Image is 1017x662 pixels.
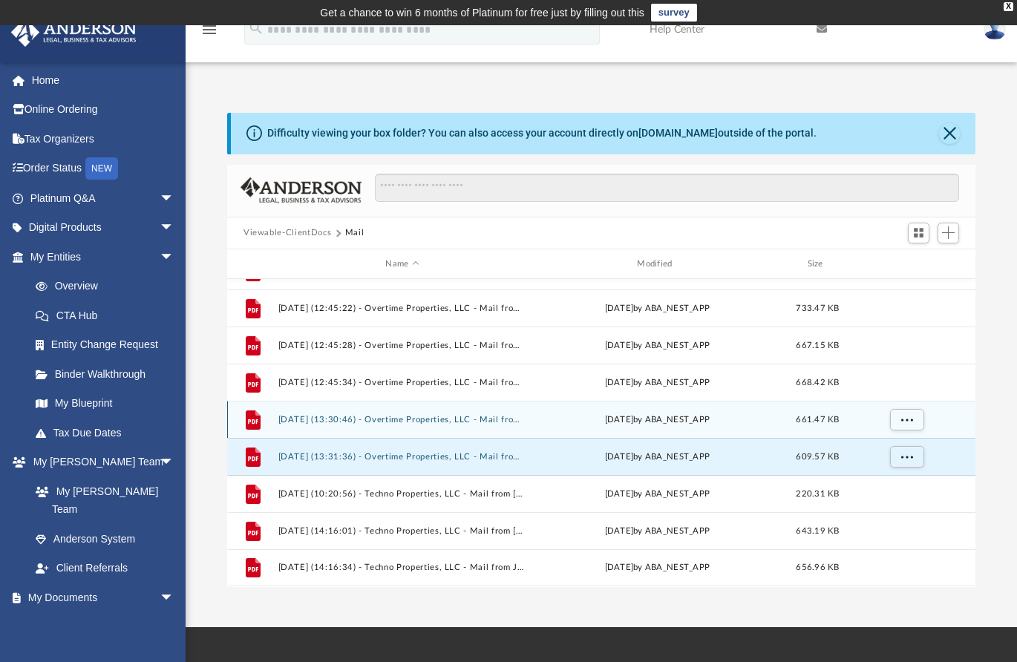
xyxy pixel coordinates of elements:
[278,526,527,536] button: [DATE] (14:16:01) - Techno Properties, LLC - Mail from [GEOGRAPHIC_DATA] [US_STATE] County Clerk'...
[21,301,197,330] a: CTA Hub
[200,28,218,39] a: menu
[10,183,197,213] a: Platinum Q&Aarrow_drop_down
[796,453,839,461] span: 609.57 KB
[533,450,782,464] div: [DATE] by ABA_NEST_APP
[200,21,218,39] i: menu
[10,95,197,125] a: Online Ordering
[160,583,189,613] span: arrow_drop_down
[160,183,189,214] span: arrow_drop_down
[796,378,839,387] span: 668.42 KB
[533,339,782,353] div: [DATE] by ABA_NEST_APP
[21,554,189,583] a: Client Referrals
[984,19,1006,40] img: User Pic
[85,157,118,180] div: NEW
[796,527,839,535] span: 643.19 KB
[234,258,271,271] div: id
[160,213,189,243] span: arrow_drop_down
[21,272,197,301] a: Overview
[10,242,197,272] a: My Entitiesarrow_drop_down
[796,490,839,498] span: 220.31 KB
[278,378,527,387] button: [DATE] (12:45:34) - Overtime Properties, LLC - Mail from OVERTIME PROPERTIES.pdf
[278,415,527,425] button: [DATE] (13:30:46) - Overtime Properties, LLC - Mail from OVERTIME PROPERTIES LLC.pdf
[248,20,264,36] i: search
[10,583,189,612] a: My Documentsarrow_drop_down
[7,18,141,47] img: Anderson Advisors Platinum Portal
[243,226,331,240] button: Viewable-ClientDocs
[1004,2,1013,11] div: close
[651,4,697,22] a: survey
[21,418,197,448] a: Tax Due Dates
[788,258,848,271] div: Size
[533,258,782,271] div: Modified
[533,302,782,315] div: [DATE] by ABA_NEST_APP
[278,489,527,499] button: [DATE] (10:20:56) - Techno Properties, LLC - Mail from [PERSON_NAME], CAE, AAS, RES, RMA.pdf
[278,563,527,573] button: [DATE] (14:16:34) - Techno Properties, LLC - Mail from Johnson County Clerk's Office.pdf
[10,124,197,154] a: Tax Organizers
[908,223,930,243] button: Switch to Grid View
[638,127,718,139] a: [DOMAIN_NAME]
[890,446,924,468] button: More options
[21,476,182,524] a: My [PERSON_NAME] Team
[21,524,189,554] a: Anderson System
[21,359,197,389] a: Binder Walkthrough
[533,562,782,575] div: [DATE] by ABA_NEST_APP
[533,376,782,390] div: [DATE] by ABA_NEST_APP
[160,448,189,478] span: arrow_drop_down
[21,389,189,419] a: My Blueprint
[160,242,189,272] span: arrow_drop_down
[533,413,782,427] div: [DATE] by ABA_NEST_APP
[10,213,197,243] a: Digital Productsarrow_drop_down
[854,258,958,271] div: id
[10,154,197,184] a: Order StatusNEW
[345,226,364,240] button: Mail
[227,279,975,586] div: grid
[278,258,526,271] div: Name
[533,525,782,538] div: [DATE] by ABA_NEST_APP
[890,409,924,431] button: More options
[796,564,839,572] span: 656.96 KB
[278,452,527,462] button: [DATE] (13:31:36) - Overtime Properties, LLC - Mail from OVERTIME PROPERTIES LLC-3828 & [GEOGRAPH...
[796,304,839,312] span: 733.47 KB
[267,125,817,141] div: Difficulty viewing your box folder? You can also access your account directly on outside of the p...
[21,330,197,360] a: Entity Change Request
[278,304,527,313] button: [DATE] (12:45:22) - Overtime Properties, LLC - Mail from OVERTIME PROPERTIES LLC.pdf
[10,65,197,95] a: Home
[278,341,527,350] button: [DATE] (12:45:28) - Overtime Properties, LLC - Mail from OVERTIME PROPERTIES LLC.pdf
[375,174,959,202] input: Search files and folders
[533,488,782,501] div: [DATE] by ABA_NEST_APP
[796,341,839,350] span: 667.15 KB
[320,4,644,22] div: Get a chance to win 6 months of Platinum for free just by filling out this
[21,612,182,642] a: Box
[939,123,960,144] button: Close
[938,223,960,243] button: Add
[796,416,839,424] span: 661.47 KB
[10,448,189,477] a: My [PERSON_NAME] Teamarrow_drop_down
